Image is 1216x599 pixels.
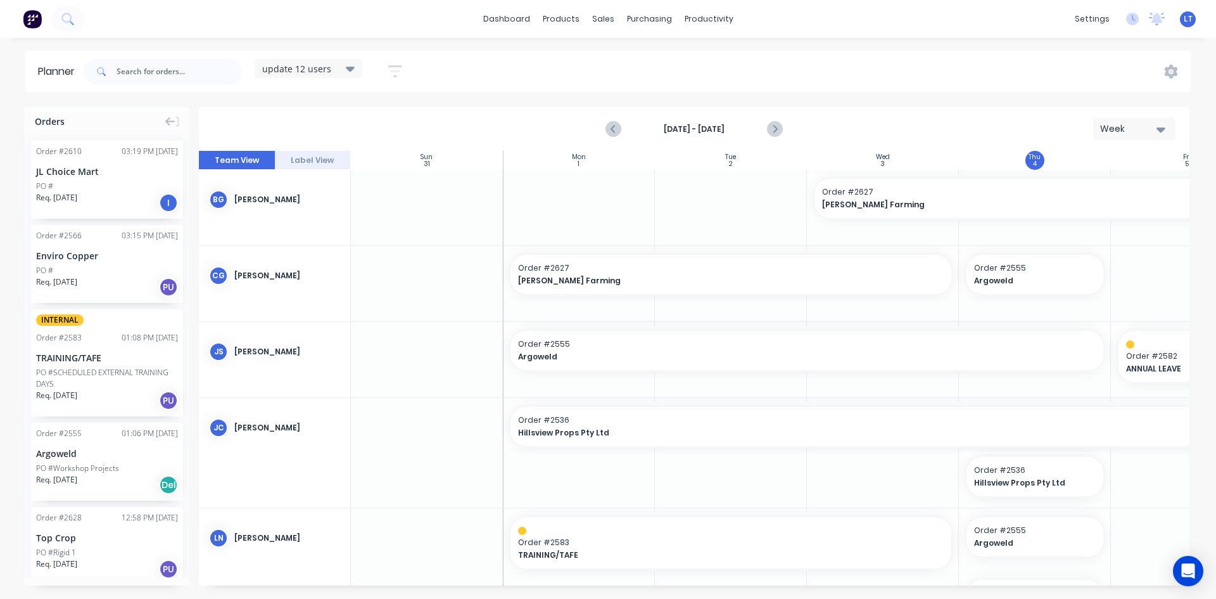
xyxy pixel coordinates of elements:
span: Req. [DATE] [36,474,77,486]
span: Order # 2583 [518,537,944,548]
span: Order # 2555 [974,262,1096,274]
div: TRAINING/TAFE [36,351,178,364]
div: Order # 2610 [36,146,82,157]
div: PO # [36,181,53,192]
div: Open Intercom Messenger [1173,556,1203,586]
span: Order # 2627 [518,262,944,274]
div: I [159,193,178,212]
div: [PERSON_NAME] [234,346,340,357]
span: [PERSON_NAME] Farming [518,275,901,287]
span: Argoweld [974,275,1084,287]
div: Enviro Copper [36,249,178,262]
div: PO #SCHEDULED EXTERNAL TRAINING DAYS [36,367,178,390]
div: CG [209,266,228,285]
span: LT [1184,13,1193,25]
div: Order # 2628 [36,512,82,524]
div: PO #Rigid 1 [36,547,76,558]
span: Order # 2555 [974,525,1096,536]
div: PU [159,278,178,297]
button: Label View [275,151,351,170]
span: Req. [DATE] [36,390,77,401]
div: purchasing [621,10,678,29]
span: Hillsview Props Pty Ltd [518,427,1175,439]
div: PO #Workshop Projects [36,463,119,474]
input: Search for orders... [117,59,242,84]
div: 3 [880,161,885,167]
span: update 12 users [262,62,331,75]
button: Week [1093,118,1175,140]
div: Wed [876,153,890,161]
div: 1 [578,161,579,167]
div: Sun [421,153,433,161]
div: Week [1100,122,1158,136]
div: PU [159,391,178,410]
span: INTERNAL [36,314,84,326]
div: Order # 2555 [36,428,82,439]
div: 03:19 PM [DATE] [122,146,178,157]
span: Argoweld [518,351,1038,363]
div: 31 [424,161,430,167]
img: Factory [23,10,42,29]
div: productivity [678,10,740,29]
span: Orders [35,115,65,128]
div: LN [209,529,228,548]
div: Tue [725,153,736,161]
div: Planner [38,64,81,79]
a: dashboard [477,10,536,29]
div: 12:58 PM [DATE] [122,512,178,524]
div: Thu [1029,153,1041,161]
div: 01:08 PM [DATE] [122,332,178,344]
div: 2 [729,161,733,167]
button: Team View [199,151,275,170]
div: Fri [1183,153,1191,161]
span: Order # 2555 [518,338,1096,350]
div: 01:06 PM [DATE] [122,428,178,439]
span: Req. [DATE] [36,558,77,570]
div: PU [159,560,178,579]
strong: [DATE] - [DATE] [631,124,757,135]
div: Argoweld [36,447,178,460]
div: Order # 2566 [36,230,82,242]
div: Top Crop [36,531,178,544]
span: Req. [DATE] [36,192,77,203]
div: Mon [572,153,586,161]
div: Order # 2583 [36,332,82,344]
div: products [536,10,586,29]
div: JC [209,418,228,437]
div: [PERSON_NAME] [234,422,340,434]
div: [PERSON_NAME] [234,532,340,544]
span: Argoweld [974,538,1084,549]
span: [PERSON_NAME] Farming [822,199,1205,210]
div: [PERSON_NAME] [234,270,340,281]
span: Hillsview Props Pty Ltd [974,477,1084,489]
div: 5 [1185,161,1189,167]
div: JL Choice Mart [36,165,178,178]
span: TRAINING/TAFE [518,550,901,561]
div: [PERSON_NAME] [234,194,340,205]
div: sales [586,10,621,29]
span: Order # 2536 [974,465,1096,476]
div: Del [159,475,178,494]
div: 4 [1033,161,1037,167]
div: settings [1068,10,1116,29]
div: PO # [36,265,53,276]
div: 03:15 PM [DATE] [122,230,178,242]
span: Req. [DATE] [36,276,77,288]
div: JS [209,342,228,361]
div: BG [209,190,228,209]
